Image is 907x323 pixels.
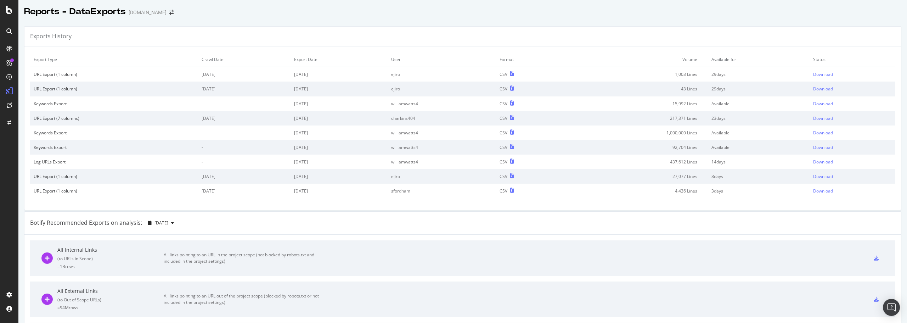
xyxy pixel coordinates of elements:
div: ( to Out of Scope URLs ) [57,297,164,303]
div: Reports - DataExports [24,6,126,18]
div: All links pointing to an URL out of the project scope (blocked by robots.txt or not included in t... [164,293,323,306]
td: 8 days [708,169,810,184]
div: arrow-right-arrow-left [169,10,174,15]
div: CSV [500,159,507,165]
td: [DATE] [291,67,388,82]
td: [DATE] [291,82,388,96]
div: Available [711,144,806,150]
a: Download [813,86,892,92]
div: URL Export (7 columns) [34,115,195,121]
div: CSV [500,71,507,77]
td: - [198,155,291,169]
a: Download [813,173,892,179]
div: csv-export [874,256,879,261]
td: 1,003 Lines [565,67,708,82]
div: Keywords Export [34,130,195,136]
div: Download [813,101,833,107]
td: 1,000,000 Lines [565,126,708,140]
td: [DATE] [198,184,291,198]
td: 437,612 Lines [565,155,708,169]
div: Download [813,130,833,136]
div: All links pointing to an URL in the project scope (not blocked by robots.txt and included in the ... [164,252,323,264]
div: Available [711,130,806,136]
button: [DATE] [145,217,177,229]
td: ejiro [388,67,496,82]
div: URL Export (1 column) [34,86,195,92]
td: [DATE] [291,169,388,184]
div: CSV [500,188,507,194]
td: [DATE] [198,169,291,184]
td: - [198,96,291,111]
td: User [388,52,496,67]
div: Download [813,173,833,179]
td: - [198,140,291,155]
div: All Internal Links [57,246,164,254]
a: Download [813,159,892,165]
td: [DATE] [291,155,388,169]
div: = 94M rows [57,305,164,311]
td: [DATE] [198,67,291,82]
div: All External Links [57,288,164,295]
span: 2025 Aug. 8th [154,220,168,226]
td: 14 days [708,155,810,169]
td: williamwatts4 [388,140,496,155]
td: 217,371 Lines [565,111,708,126]
td: ejiro [388,169,496,184]
td: 27,077 Lines [565,169,708,184]
div: Download [813,86,833,92]
td: williamwatts4 [388,96,496,111]
div: URL Export (1 column) [34,173,195,179]
td: Export Type [30,52,198,67]
td: williamwatts4 [388,155,496,169]
div: csv-export [874,297,879,302]
a: Download [813,144,892,150]
a: Download [813,101,892,107]
td: 23 days [708,111,810,126]
div: URL Export (1 column) [34,188,195,194]
div: Download [813,115,833,121]
td: 3 days [708,184,810,198]
td: [DATE] [291,184,388,198]
a: Download [813,130,892,136]
div: Download [813,159,833,165]
td: Status [810,52,895,67]
div: Exports History [30,32,72,40]
td: 4,436 Lines [565,184,708,198]
td: 92,704 Lines [565,140,708,155]
td: Volume [565,52,708,67]
td: Crawl Date [198,52,291,67]
a: Download [813,71,892,77]
a: Download [813,188,892,194]
div: CSV [500,101,507,107]
td: 29 days [708,67,810,82]
div: CSV [500,86,507,92]
td: Export Date [291,52,388,67]
div: ( to URLs in Scope ) [57,256,164,262]
td: ejiro [388,82,496,96]
td: 15,992 Lines [565,96,708,111]
div: Keywords Export [34,101,195,107]
td: [DATE] [291,140,388,155]
td: [DATE] [291,126,388,140]
td: [DATE] [198,111,291,126]
div: URL Export (1 column) [34,71,195,77]
div: Open Intercom Messenger [883,299,900,316]
div: Log URLs Export [34,159,195,165]
td: [DATE] [198,82,291,96]
td: [DATE] [291,111,388,126]
div: = 1B rows [57,263,164,269]
td: - [198,126,291,140]
td: 29 days [708,82,810,96]
td: williamwatts4 [388,126,496,140]
div: Available [711,101,806,107]
td: 43 Lines [565,82,708,96]
div: Botify Recommended Exports on analysis: [30,219,142,227]
a: Download [813,115,892,121]
td: Available for [708,52,810,67]
div: CSV [500,115,507,121]
div: Download [813,71,833,77]
td: Format [496,52,565,67]
td: charkins404 [388,111,496,126]
div: Download [813,188,833,194]
div: CSV [500,130,507,136]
